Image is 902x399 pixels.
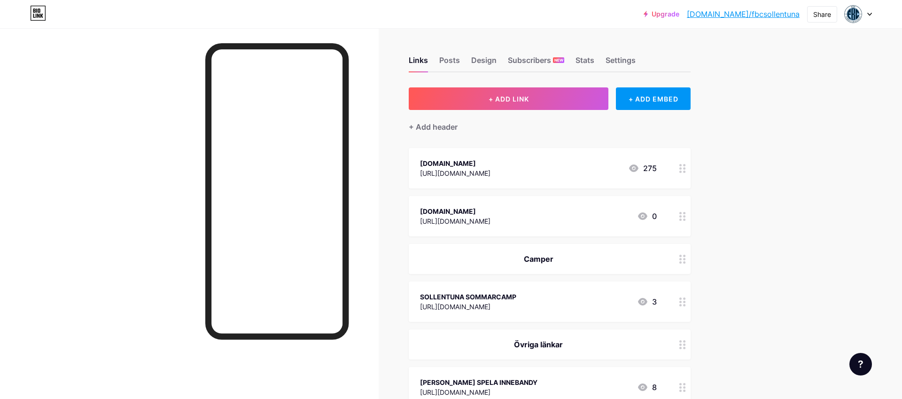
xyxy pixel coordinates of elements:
[420,216,490,226] div: [URL][DOMAIN_NAME]
[637,296,657,307] div: 3
[637,382,657,393] div: 8
[420,387,537,397] div: [URL][DOMAIN_NAME]
[420,168,490,178] div: [URL][DOMAIN_NAME]
[420,292,516,302] div: SOLLENTUNA SOMMARCAMP
[420,302,516,312] div: [URL][DOMAIN_NAME]
[644,10,679,18] a: Upgrade
[606,55,636,71] div: Settings
[420,253,657,265] div: Camper
[409,87,608,110] button: + ADD LINK
[637,211,657,222] div: 0
[420,158,490,168] div: [DOMAIN_NAME]
[813,9,831,19] div: Share
[420,339,657,350] div: Övriga länkar
[420,206,490,216] div: [DOMAIN_NAME]
[844,5,862,23] img: Anders Schough
[409,121,458,133] div: + Add header
[575,55,594,71] div: Stats
[439,55,460,71] div: Posts
[420,377,537,387] div: [PERSON_NAME] SPELA INNEBANDY
[628,163,657,174] div: 275
[554,57,563,63] span: NEW
[687,8,800,20] a: [DOMAIN_NAME]/fbcsollentuna
[489,95,529,103] span: + ADD LINK
[616,87,691,110] div: + ADD EMBED
[409,55,428,71] div: Links
[471,55,497,71] div: Design
[508,55,564,71] div: Subscribers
